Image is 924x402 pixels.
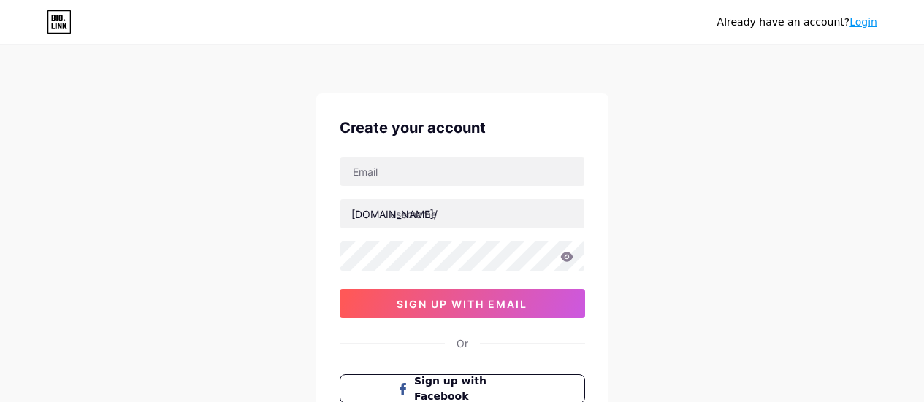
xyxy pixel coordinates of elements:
[351,206,438,222] div: [DOMAIN_NAME]/
[457,336,468,351] div: Or
[340,289,585,318] button: sign up with email
[340,199,584,228] input: username
[397,298,527,310] span: sign up with email
[340,157,584,186] input: Email
[340,117,585,139] div: Create your account
[849,16,877,28] a: Login
[717,15,877,30] div: Already have an account?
